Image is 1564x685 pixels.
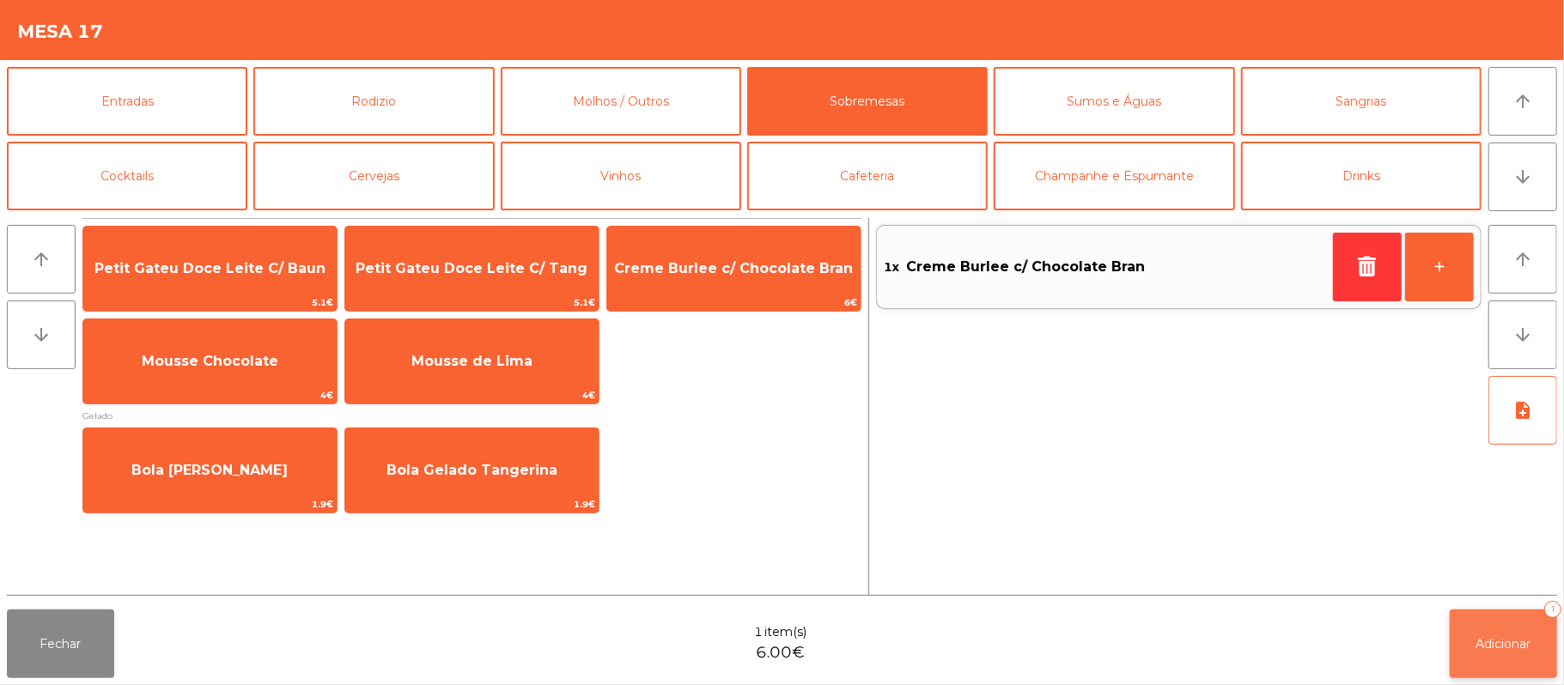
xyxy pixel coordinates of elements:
[1488,67,1557,136] button: arrow_upward
[7,142,247,210] button: Cocktails
[1241,142,1482,210] button: Drinks
[82,408,861,424] span: Gelado
[7,225,76,294] button: arrow_upward
[607,294,861,311] span: 6€
[7,300,76,369] button: arrow_downward
[747,142,988,210] button: Cafeteria
[7,609,114,678] button: Fechar
[356,260,587,276] span: Petit Gateu Doce Leite C/ Tang
[94,260,326,276] span: Petit Gateu Doce Leite C/ Baun
[83,387,337,403] span: 4€
[253,142,494,210] button: Cervejas
[764,623,806,641] span: item(s)
[501,142,741,210] button: Vinhos
[1512,324,1533,345] i: arrow_downward
[31,249,52,270] i: arrow_upward
[501,67,741,136] button: Molhos / Outros
[7,67,247,136] button: Entradas
[1488,225,1557,294] button: arrow_upward
[1544,601,1561,618] div: 1
[1512,400,1533,421] i: note_add
[756,641,805,664] span: 6.00€
[345,496,599,512] span: 1.9€
[1488,142,1557,211] button: arrow_downward
[1241,67,1482,136] button: Sangrias
[994,67,1234,136] button: Sumos e Águas
[345,387,599,403] span: 4€
[1512,167,1533,187] i: arrow_downward
[253,67,494,136] button: Rodizio
[1450,609,1557,678] button: Adicionar1
[1512,91,1533,112] i: arrow_upward
[411,353,532,369] span: Mousse de Lima
[906,254,1145,280] span: Creme Burlee c/ Chocolate Bran
[1488,376,1557,445] button: note_add
[614,260,853,276] span: Creme Burlee c/ Chocolate Bran
[386,462,557,478] span: Bola Gelado Tangerina
[83,496,337,512] span: 1.9€
[131,462,288,478] span: Bola [PERSON_NAME]
[994,142,1234,210] button: Champanhe e Espumante
[1476,636,1531,652] span: Adicionar
[345,294,599,311] span: 5.1€
[1512,249,1533,270] i: arrow_upward
[747,67,988,136] button: Sobremesas
[17,19,103,45] h4: Mesa 17
[83,294,337,311] span: 5.1€
[884,254,899,280] span: 1x
[31,324,52,345] i: arrow_downward
[1488,300,1557,369] button: arrow_downward
[142,353,278,369] span: Mousse Chocolate
[1405,233,1474,301] button: +
[754,623,763,641] span: 1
